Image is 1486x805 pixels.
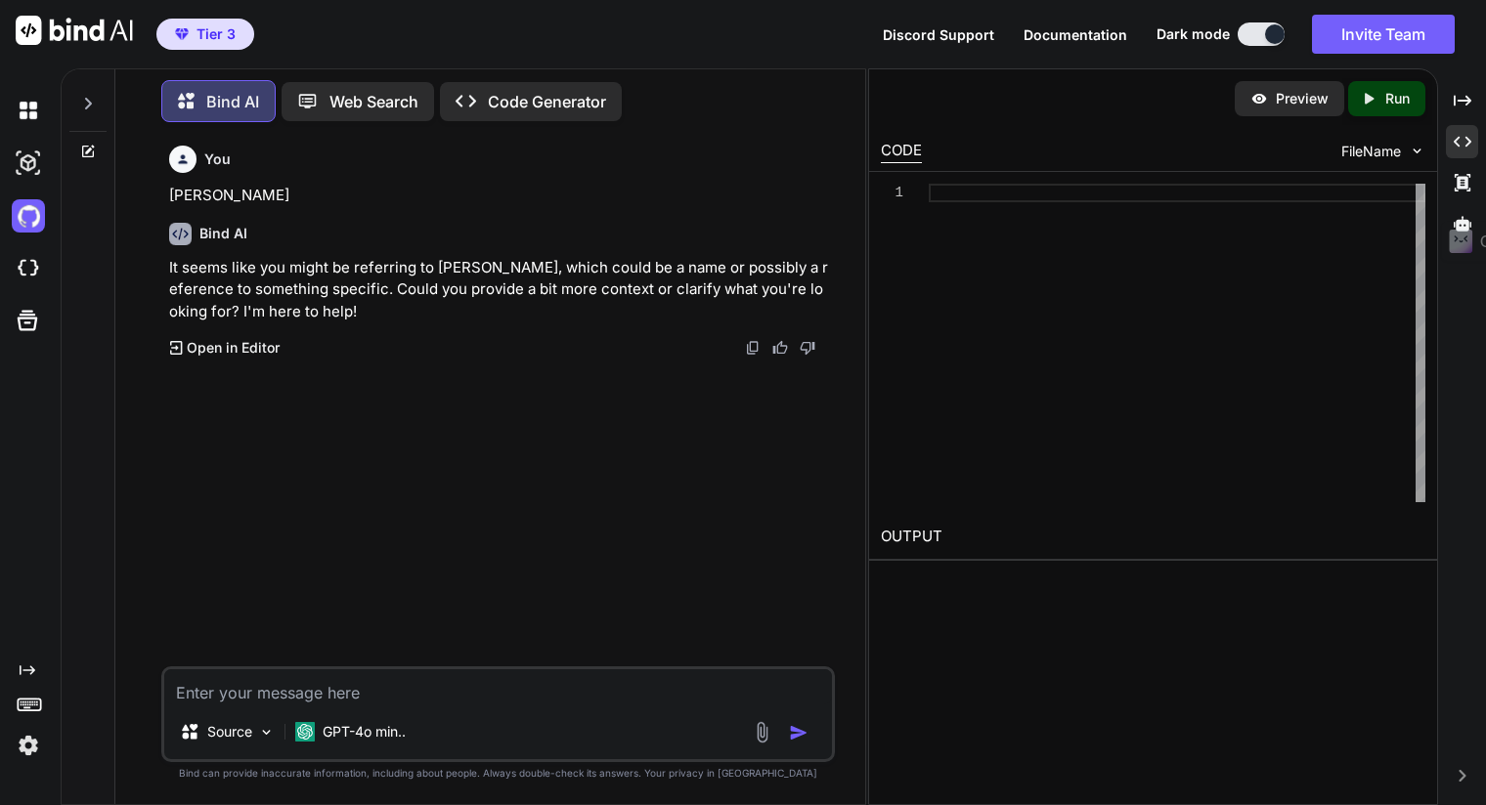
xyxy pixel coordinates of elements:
p: Bind can provide inaccurate information, including about people. Always double-check its answers.... [161,766,835,781]
img: cloudideIcon [12,252,45,285]
img: GPT-4o mini [295,722,315,741]
img: chevron down [1409,143,1425,159]
img: premium [175,28,189,40]
h2: OUTPUT [869,514,1437,560]
p: Open in Editor [187,338,280,358]
img: githubDark [12,199,45,233]
img: attachment [751,721,773,743]
p: It seems like you might be referring to [PERSON_NAME], which could be a name or possibly a refere... [169,257,831,323]
span: FileName [1341,142,1401,161]
p: Code Generator [488,90,606,113]
img: Pick Models [258,724,275,741]
h6: Bind AI [199,224,247,243]
img: icon [789,723,809,742]
h6: You [204,149,231,169]
span: Tier 3 [197,24,236,44]
p: Web Search [329,90,418,113]
button: Discord Support [883,24,994,45]
button: Documentation [1024,24,1127,45]
img: Bind AI [16,16,133,45]
img: darkAi-studio [12,147,45,180]
button: Invite Team [1312,15,1455,54]
img: preview [1250,90,1268,107]
span: Discord Support [883,26,994,43]
p: Preview [1276,89,1329,108]
span: Documentation [1024,26,1127,43]
p: GPT-4o min.. [323,722,406,741]
p: Run [1385,89,1410,108]
img: darkChat [12,94,45,127]
p: Source [207,722,252,741]
div: 1 [881,184,903,202]
img: copy [745,340,761,356]
img: settings [12,729,45,762]
p: Bind AI [206,90,259,113]
p: [PERSON_NAME] [169,185,831,207]
span: Dark mode [1157,24,1230,44]
button: premiumTier 3 [156,19,254,50]
img: like [772,340,788,356]
div: CODE [881,140,922,163]
img: dislike [800,340,815,356]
